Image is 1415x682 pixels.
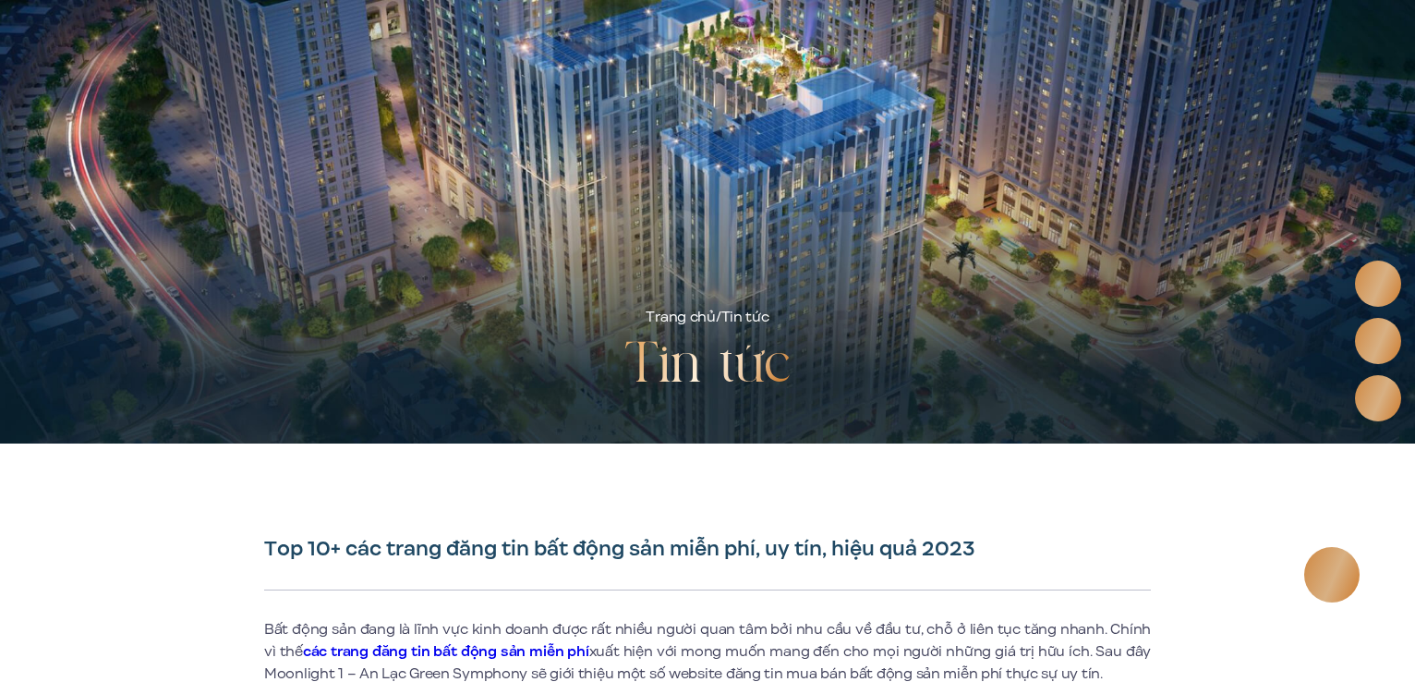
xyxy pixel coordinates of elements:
[646,307,715,327] a: Trang chủ
[303,641,589,662] a: các trang đăng tin bất động sản miễn phí
[721,307,769,327] span: Tin tức
[624,329,791,403] h2: Tin tức
[646,307,768,329] div: /
[264,536,1151,562] h1: Top 10+ các trang đăng tin bất động sản miễn phí, uy tín, hiệu quả 2023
